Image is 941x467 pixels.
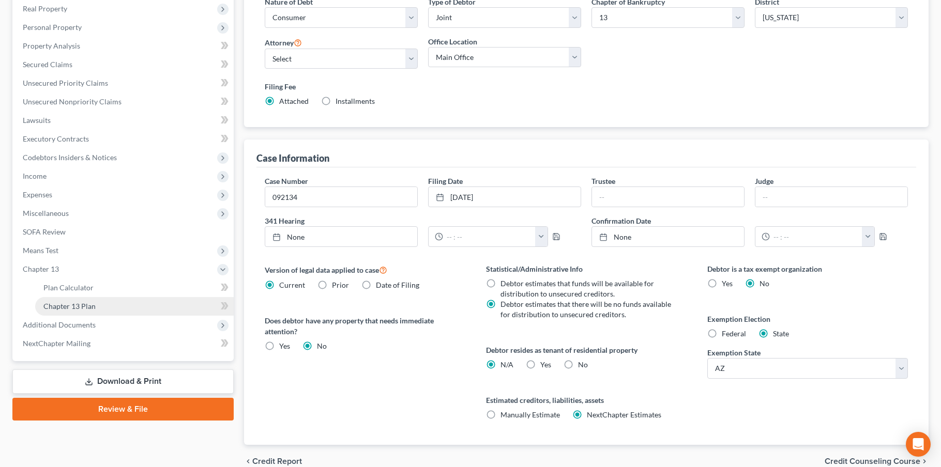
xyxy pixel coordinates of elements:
a: None [592,227,744,246]
span: Date of Filing [376,281,419,289]
i: chevron_left [244,457,252,465]
input: -- : -- [770,227,862,246]
span: Chapter 13 Plan [43,302,96,310]
label: Exemption Election [707,314,908,324]
input: -- [755,187,907,207]
label: Judge [755,176,773,186]
label: Version of legal data applied to case [265,263,465,276]
a: Unsecured Nonpriority Claims [14,92,234,111]
a: Executory Contracts [14,130,234,148]
span: No [760,279,769,288]
label: Attorney [265,36,302,49]
span: Real Property [23,4,67,13]
span: Plan Calculator [43,283,94,292]
label: Estimated creditors, liabilities, assets [486,395,687,406]
span: Chapter 13 [23,264,59,273]
span: No [578,360,588,369]
a: None [265,227,417,246]
span: Current [279,281,305,289]
a: Download & Print [12,369,234,394]
label: Office Location [428,36,477,47]
span: Yes [722,279,733,288]
span: State [773,329,789,338]
label: Confirmation Date [586,215,913,226]
label: 341 Hearing [260,215,586,226]
span: Codebtors Insiders & Notices [23,153,117,162]
span: NextChapter Estimates [587,410,661,419]
span: Unsecured Nonpriority Claims [23,97,122,106]
a: Unsecured Priority Claims [14,74,234,92]
span: Federal [722,329,746,338]
span: Attached [279,97,309,105]
label: Debtor resides as tenant of residential property [486,345,687,355]
input: -- [592,187,744,207]
span: NextChapter Mailing [23,339,90,348]
span: Credit Counseling Course [825,457,920,465]
span: Personal Property [23,23,82,32]
span: No [317,341,327,350]
label: Filing Date [428,176,463,186]
a: [DATE] [429,187,581,207]
span: N/A [500,360,513,369]
button: chevron_left Credit Report [244,457,302,465]
span: Credit Report [252,457,302,465]
span: Additional Documents [23,320,96,329]
span: Income [23,172,47,180]
a: Chapter 13 Plan [35,297,234,316]
span: SOFA Review [23,227,66,236]
a: Lawsuits [14,111,234,130]
a: SOFA Review [14,223,234,241]
a: Review & File [12,398,234,421]
span: Manually Estimate [500,410,560,419]
label: Filing Fee [265,81,908,92]
span: Means Test [23,246,58,255]
label: Statistical/Administrative Info [486,263,687,274]
input: Enter case number... [265,187,417,207]
i: chevron_right [920,457,929,465]
span: Secured Claims [23,60,72,69]
span: Executory Contracts [23,134,89,143]
a: Plan Calculator [35,278,234,297]
span: Debtor estimates that there will be no funds available for distribution to unsecured creditors. [500,300,671,319]
span: Installments [336,97,375,105]
button: Credit Counseling Course chevron_right [825,457,929,465]
label: Debtor is a tax exempt organization [707,263,908,274]
span: Lawsuits [23,116,51,124]
span: Property Analysis [23,41,80,50]
a: Property Analysis [14,37,234,55]
div: Case Information [256,152,329,164]
div: Open Intercom Messenger [906,432,931,457]
label: Exemption State [707,347,761,358]
span: Prior [332,281,349,289]
span: Yes [279,341,290,350]
a: NextChapter Mailing [14,334,234,353]
span: Yes [540,360,551,369]
span: Debtor estimates that funds will be available for distribution to unsecured creditors. [500,279,654,298]
span: Expenses [23,190,52,199]
span: Miscellaneous [23,209,69,217]
input: -- : -- [443,227,536,246]
a: Secured Claims [14,55,234,74]
label: Does debtor have any property that needs immediate attention? [265,315,465,337]
label: Case Number [265,176,308,186]
label: Trustee [591,176,615,186]
span: Unsecured Priority Claims [23,79,108,87]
